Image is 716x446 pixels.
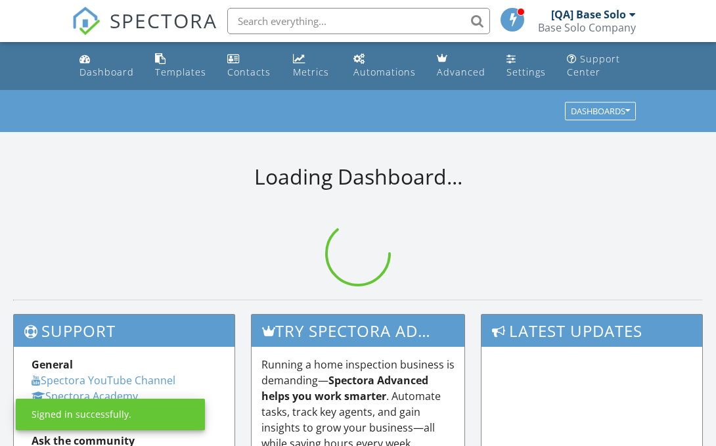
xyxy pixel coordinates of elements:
strong: General [32,357,73,372]
a: Settings [501,47,551,85]
a: Support Center [562,47,642,85]
div: Dashboards [571,107,630,116]
span: SPECTORA [110,7,217,34]
strong: Spectora Advanced helps you work smarter [261,373,428,403]
a: Contacts [222,47,277,85]
h3: Latest Updates [481,315,702,347]
a: Spectora Academy [32,389,138,403]
a: Metrics [288,47,338,85]
div: Automations [353,66,416,78]
div: [QA] Base Solo [551,8,626,21]
div: Dashboard [79,66,134,78]
h3: Try spectora advanced [DATE] [252,315,464,347]
h3: Support [14,315,235,347]
input: Search everything... [227,8,490,34]
button: Dashboards [565,102,636,121]
img: The Best Home Inspection Software - Spectora [72,7,101,35]
div: Metrics [293,66,329,78]
div: Contacts [227,66,271,78]
a: Automations (Basic) [348,47,421,85]
a: Dashboard [74,47,139,85]
a: Spectora YouTube Channel [32,373,175,388]
div: Templates [155,66,206,78]
div: Base Solo Company [538,21,636,34]
div: Support Center [567,53,620,78]
a: Templates [150,47,212,85]
a: SPECTORA [72,18,217,45]
div: Signed in successfully. [32,408,131,421]
a: Advanced [432,47,491,85]
div: Settings [506,66,546,78]
div: Advanced [437,66,485,78]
